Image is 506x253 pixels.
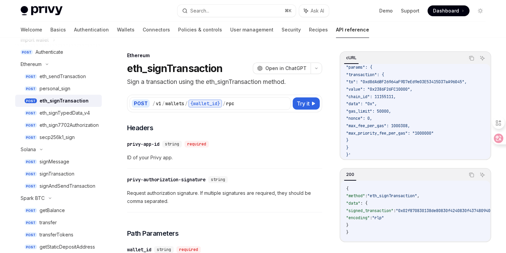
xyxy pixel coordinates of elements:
a: POSTeth_signTransaction [15,95,102,107]
span: { [346,186,348,191]
div: / [223,100,225,107]
div: getStaticDepositAddress [40,243,95,251]
span: : [365,193,367,199]
span: "max_fee_per_gas": 1000308, [346,123,410,129]
span: "encoding" [346,215,370,221]
a: POSTpersonal_sign [15,83,102,95]
div: secp256k1_sign [40,133,75,141]
span: } [346,145,348,151]
span: "nonce": 0, [346,116,372,121]
span: "data" [346,201,360,206]
div: Ethereum [127,52,322,59]
a: POSTeth_sendTransaction [15,70,102,83]
button: Copy the contents from the code block [467,170,476,179]
div: signTransaction [40,170,74,178]
span: "to": "0xd8dA6BF26964aF9D7eEd9e03E53415D37aA96045", [346,79,467,85]
span: Headers [127,123,153,133]
a: POSTgetBalance [15,204,102,216]
span: } [346,230,348,235]
div: getBalance [40,206,65,214]
span: string [211,177,225,182]
span: "chain_id": 11155111, [346,94,396,99]
span: "eth_signTransaction" [367,193,417,199]
span: : [393,208,396,213]
span: POST [25,86,37,91]
div: eth_sendTransaction [40,72,86,80]
div: rpc [226,100,234,107]
button: Toggle dark mode [475,5,486,16]
span: POST [25,74,37,79]
img: light logo [21,6,63,16]
span: }' [346,152,351,158]
div: wallets [165,100,184,107]
span: , [417,193,419,199]
a: Basics [50,22,66,38]
span: POST [25,245,37,250]
a: Demo [379,7,393,14]
span: POST [25,208,37,213]
div: Authenticate [35,48,63,56]
span: POST [25,98,37,103]
span: Open in ChatGPT [265,65,307,72]
span: POST [25,171,37,177]
a: Recipes [309,22,328,38]
span: POST [25,159,37,164]
button: Ask AI [478,54,487,63]
div: eth_sign7702Authorization [40,121,99,129]
span: "value": "0x2386F26FC10000", [346,87,412,92]
a: POSTtransfer [15,216,102,229]
span: Path Parameters [127,229,179,238]
a: User management [230,22,273,38]
span: Try it [297,99,310,108]
div: / [185,100,188,107]
span: "signed_transaction" [346,208,393,213]
a: POSTtransferTokens [15,229,102,241]
a: POSTeth_sign7702Authorization [15,119,102,131]
button: Copy the contents from the code block [467,54,476,63]
div: transfer [40,218,57,227]
button: Open in ChatGPT [253,63,311,74]
span: string [165,141,179,147]
div: privy-authorization-signature [127,176,206,183]
a: POSTgetStaticDepositAddress [15,241,102,253]
div: eth_signTypedData_v4 [40,109,90,117]
span: "gas_limit": 50000, [346,109,391,114]
span: "params": { [346,65,372,70]
p: Sign a transaction using the eth_signTransaction method. [127,77,322,87]
h1: eth_signTransaction [127,62,223,74]
span: Request authorization signature. If multiple signatures are required, they should be comma separa... [127,189,322,205]
div: cURL [344,54,359,62]
a: POSTsecp256k1_sign [15,131,102,143]
div: Ethereum [21,60,42,68]
span: Dashboard [433,7,459,14]
div: / [162,100,165,107]
span: POST [21,50,33,55]
span: } [346,223,348,228]
a: Welcome [21,22,42,38]
a: POSTeth_signTypedData_v4 [15,107,102,119]
a: POSTsignTransaction [15,168,102,180]
div: privy-app-id [127,141,160,147]
span: "rlp" [372,215,384,221]
button: Try it [293,97,320,110]
span: POST [25,135,37,140]
span: "transaction": { [346,72,384,77]
span: Ask AI [311,7,324,14]
span: "method" [346,193,365,199]
a: POSTsignMessage [15,156,102,168]
div: v1 [156,100,161,107]
span: POST [25,232,37,237]
div: Search... [190,7,209,15]
a: Policies & controls [178,22,222,38]
div: POST [132,99,150,108]
span: POST [25,123,37,128]
span: ID of your Privy app. [127,154,322,162]
span: POST [25,111,37,116]
div: Spark BTC [21,194,45,202]
span: : [370,215,372,221]
a: Dashboard [428,5,469,16]
a: Wallets [117,22,135,38]
a: Authentication [74,22,109,38]
div: Solana [21,145,36,154]
div: eth_signTransaction [40,97,89,105]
